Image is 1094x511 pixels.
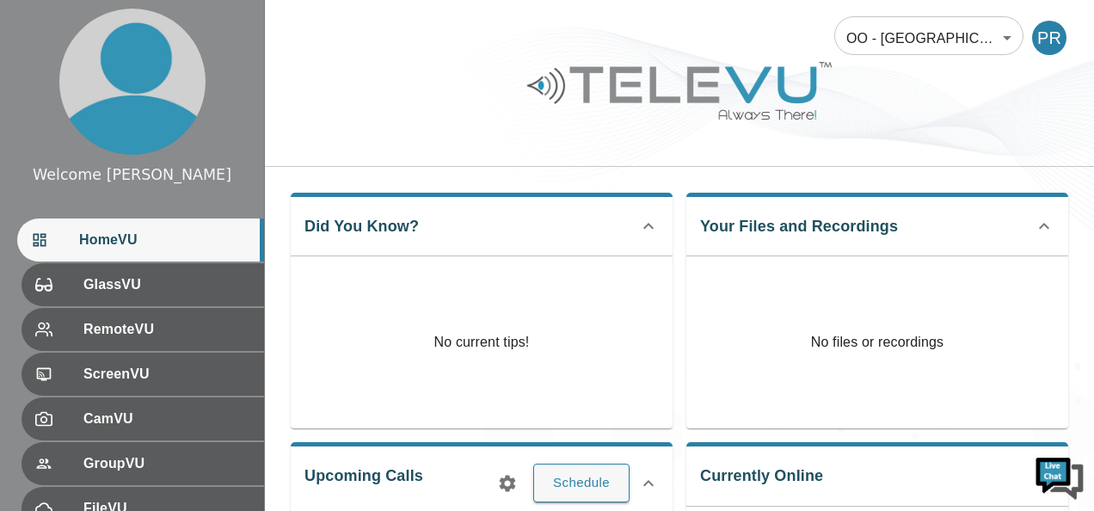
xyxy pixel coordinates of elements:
div: OO - [GEOGRAPHIC_DATA] - [PERSON_NAME] [834,14,1023,62]
div: ScreenVU [22,353,264,396]
span: GlassVU [83,274,250,295]
div: HomeVU [17,219,264,262]
span: ScreenVU [83,364,250,385]
button: Schedule [533,464,630,502]
div: CamVU [22,397,264,440]
img: profile.png [59,9,206,155]
span: GroupVU [83,453,250,474]
img: Chat Widget [1034,451,1085,502]
div: GlassVU [22,263,264,306]
span: HomeVU [79,230,250,250]
span: RemoteVU [83,319,250,340]
p: No current tips! [434,332,530,353]
div: RemoteVU [22,308,264,351]
div: GroupVU [22,442,264,485]
img: Logo [525,55,834,126]
p: No files or recordings [686,256,1068,428]
div: Welcome [PERSON_NAME] [33,163,231,186]
span: CamVU [83,409,250,429]
div: PR [1032,21,1066,55]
